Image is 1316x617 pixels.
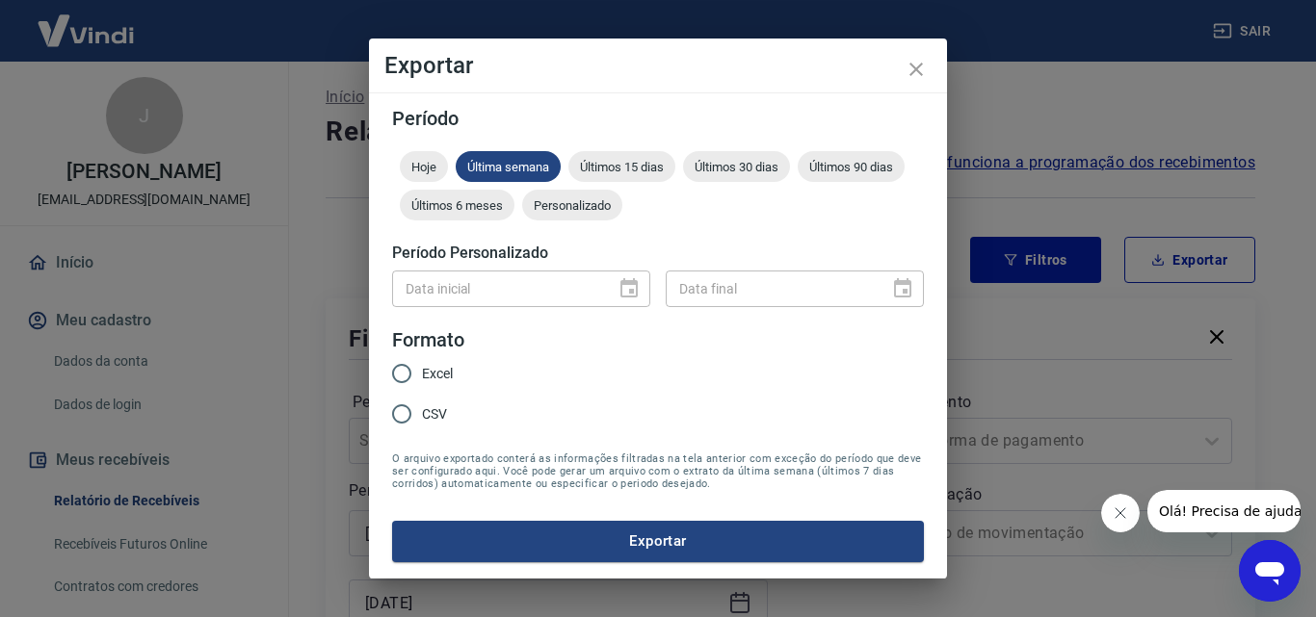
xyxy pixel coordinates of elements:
span: Personalizado [522,198,622,213]
iframe: Botão para abrir a janela de mensagens [1239,540,1301,602]
div: Últimos 6 meses [400,190,514,220]
div: Últimos 30 dias [683,151,790,182]
span: Últimos 6 meses [400,198,514,213]
span: O arquivo exportado conterá as informações filtradas na tela anterior com exceção do período que ... [392,452,924,490]
iframe: Fechar mensagem [1101,494,1140,532]
span: Olá! Precisa de ajuda? [12,13,162,29]
span: CSV [422,404,447,424]
span: Últimos 15 dias [568,160,675,174]
span: Excel [422,364,453,384]
button: Exportar [392,521,924,561]
div: Personalizado [522,190,622,220]
h4: Exportar [384,54,932,77]
span: Últimos 30 dias [683,160,790,174]
span: Hoje [400,160,448,174]
input: DD/MM/YYYY [666,270,876,306]
div: Hoje [400,151,448,182]
div: Última semana [456,151,561,182]
span: Últimos 90 dias [798,160,905,174]
span: Última semana [456,160,561,174]
iframe: Mensagem da empresa [1147,490,1301,532]
legend: Formato [392,326,464,354]
div: Últimos 15 dias [568,151,675,182]
h5: Período Personalizado [392,244,924,263]
button: close [893,46,939,92]
input: DD/MM/YYYY [392,270,602,306]
h5: Período [392,109,924,128]
div: Últimos 90 dias [798,151,905,182]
